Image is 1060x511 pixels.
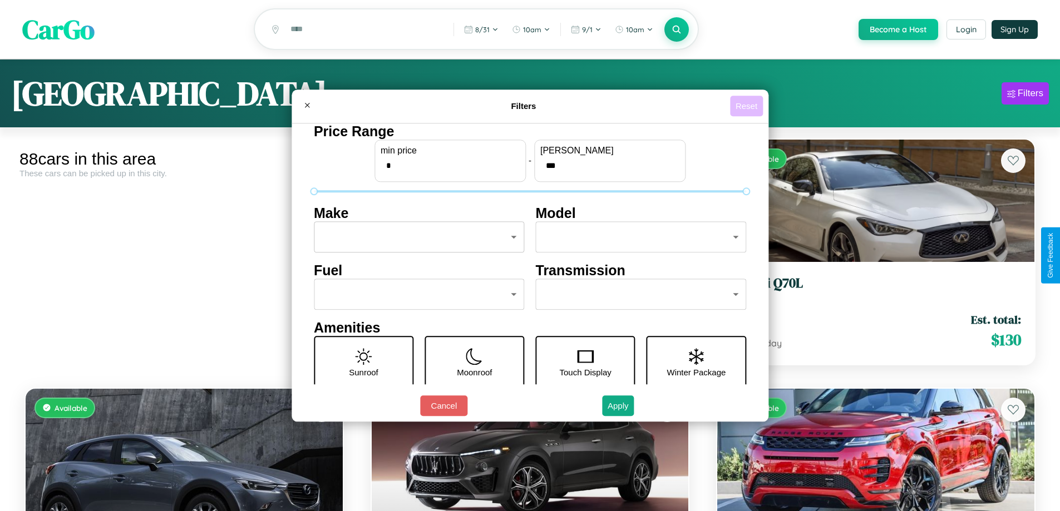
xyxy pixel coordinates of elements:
h4: Model [536,205,747,221]
button: Sign Up [992,20,1038,39]
p: Sunroof [349,365,378,380]
span: CarGo [22,11,95,48]
button: Become a Host [859,19,938,40]
h4: Transmission [536,262,747,279]
h1: [GEOGRAPHIC_DATA] [11,71,327,116]
h4: Make [314,205,525,221]
div: 88 cars in this area [19,150,349,168]
h4: Amenities [314,320,746,336]
label: min price [381,146,520,156]
button: Cancel [420,395,467,416]
button: Filters [1002,82,1049,105]
button: Reset [730,96,763,116]
span: 10am [523,25,541,34]
button: 10am [506,21,556,38]
div: Give Feedback [1047,233,1054,278]
label: [PERSON_NAME] [540,146,679,156]
button: Apply [602,395,634,416]
div: Filters [1018,88,1043,99]
button: 8/31 [458,21,504,38]
p: - [529,153,531,168]
span: 8 / 31 [475,25,490,34]
h4: Fuel [314,262,525,279]
span: 9 / 1 [582,25,593,34]
p: Moonroof [457,365,492,380]
div: These cars can be picked up in this city. [19,168,349,178]
button: 9/1 [565,21,607,38]
h4: Filters [317,101,730,111]
button: Login [946,19,986,39]
button: 10am [609,21,659,38]
span: / day [758,338,782,349]
span: $ 130 [991,329,1021,351]
span: Available [55,403,87,413]
p: Winter Package [667,365,726,380]
p: Touch Display [559,365,611,380]
span: Est. total: [971,311,1021,328]
h4: Price Range [314,123,746,140]
span: 10am [626,25,644,34]
h3: Infiniti Q70L [731,275,1021,291]
a: Infiniti Q70L2021 [731,275,1021,302]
